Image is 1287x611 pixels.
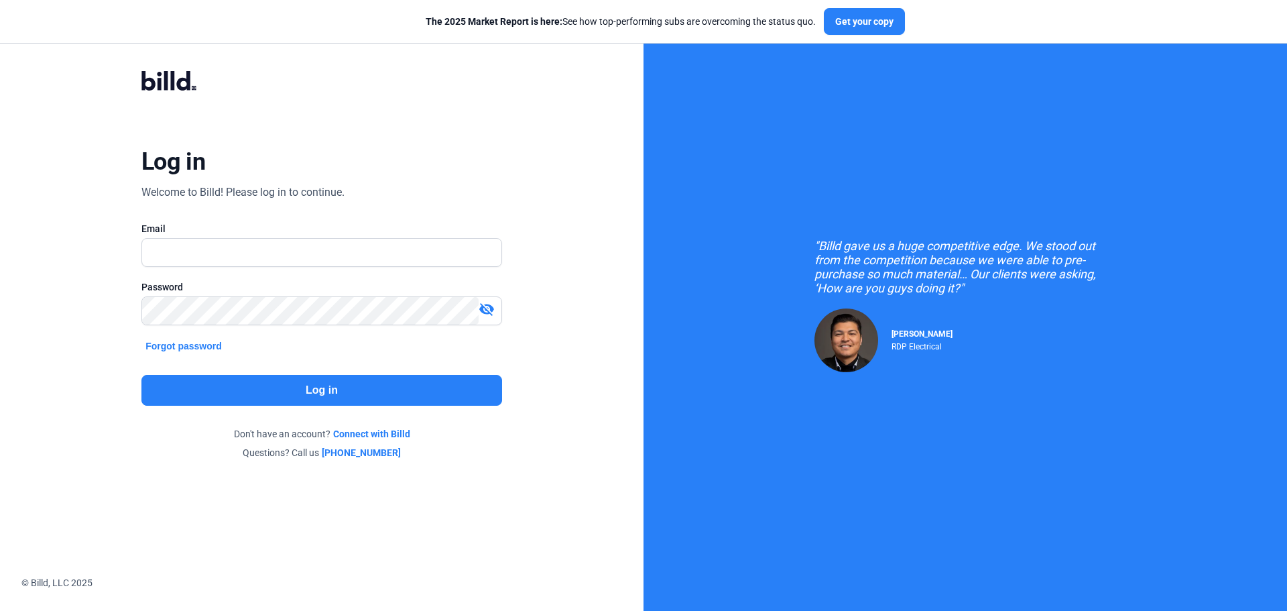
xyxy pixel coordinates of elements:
a: Connect with Billd [333,427,410,441]
div: Password [141,280,502,294]
button: Log in [141,375,502,406]
div: Welcome to Billd! Please log in to continue. [141,184,345,201]
span: The 2025 Market Report is here: [426,16,562,27]
div: "Billd gave us a huge competitive edge. We stood out from the competition because we were able to... [814,239,1116,295]
button: Get your copy [824,8,905,35]
div: Log in [141,147,205,176]
button: Forgot password [141,339,226,353]
div: Email [141,222,502,235]
img: Raul Pacheco [814,309,878,372]
div: RDP Electrical [892,339,953,351]
div: Questions? Call us [141,446,502,459]
span: [PERSON_NAME] [892,329,953,339]
a: [PHONE_NUMBER] [322,446,401,459]
div: Don't have an account? [141,427,502,441]
div: See how top-performing subs are overcoming the status quo. [426,15,816,28]
mat-icon: visibility_off [479,301,495,317]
